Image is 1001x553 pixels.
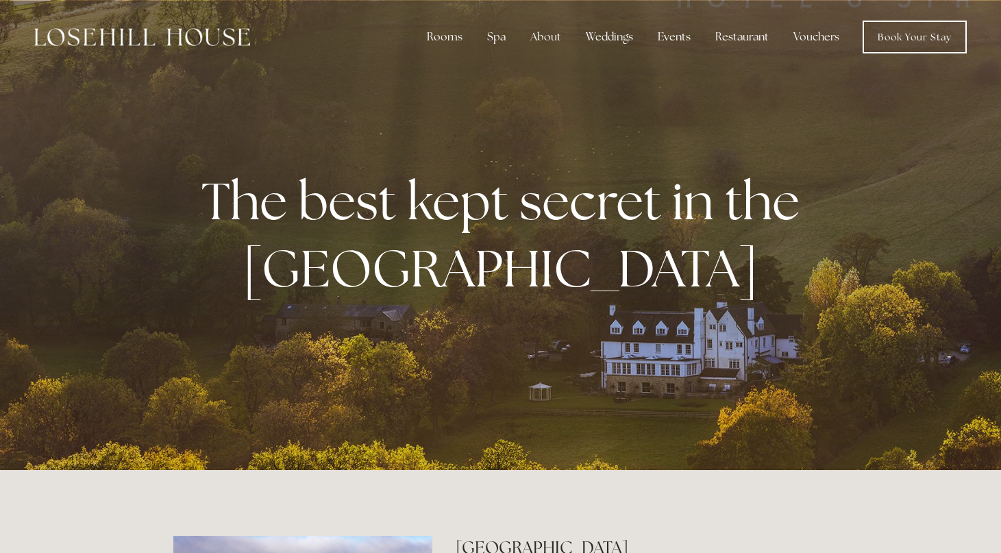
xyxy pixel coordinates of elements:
a: Book Your Stay [863,21,967,53]
div: About [519,23,572,51]
div: Events [647,23,702,51]
a: Vouchers [782,23,850,51]
strong: The best kept secret in the [GEOGRAPHIC_DATA] [201,167,811,302]
img: Losehill House [34,28,250,46]
div: Restaurant [704,23,780,51]
div: Rooms [416,23,473,51]
div: Weddings [575,23,644,51]
div: Spa [476,23,517,51]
